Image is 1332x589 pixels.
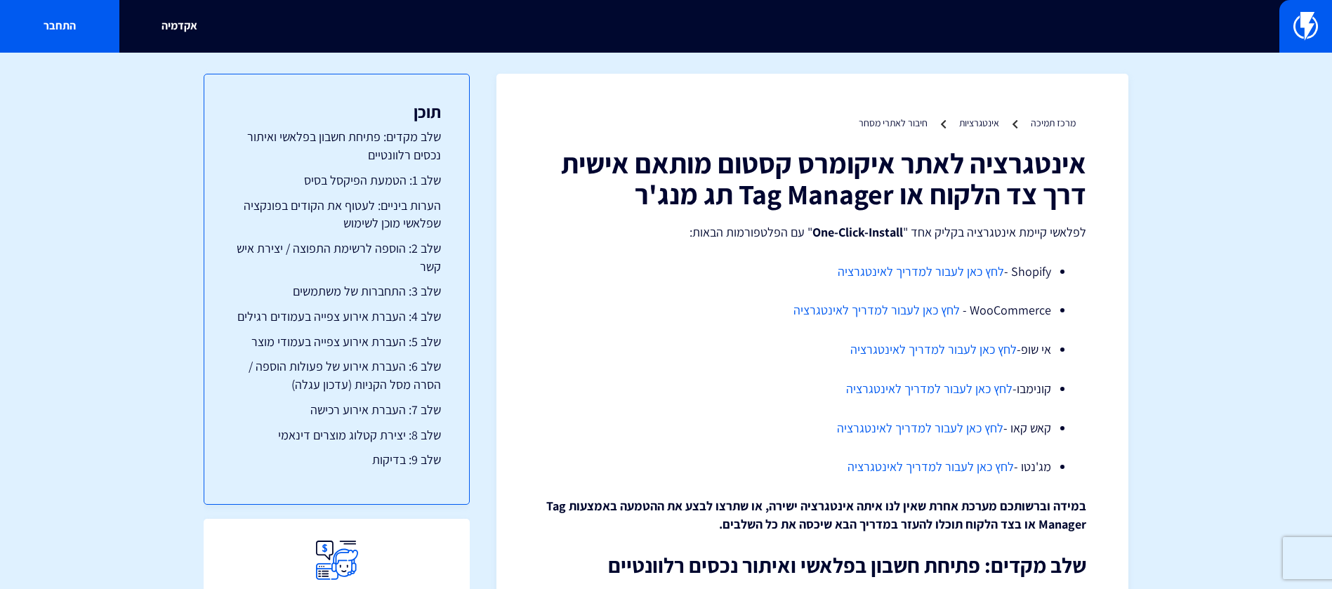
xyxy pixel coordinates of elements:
a: לחץ כאן לעבור למדריך לאינטגרציה [838,263,1004,279]
a: לחץ כאן לעבור למדריך לאינטגרציה [837,420,1003,436]
a: לחץ כאן לעבור למדריך לאינטגרציה [846,380,1013,397]
a: לחץ כאן לעבור למדריך לאינטגרציה [793,302,960,318]
a: שלב 2: הוספה לרשימת התפוצה / יצירת איש קשר [232,239,441,275]
li: Shopify - [574,263,1051,281]
a: שלב 3: התחברות של משתמשים [232,282,441,300]
a: לחץ כאן לעבור למדריך לאינטגרציה [850,341,1017,357]
a: שלב 6: העברת אירוע של פעולות הוספה / הסרה מסל הקניות (עדכון עגלה) [232,357,441,393]
a: שלב 8: יצירת קטלוג מוצרים דינאמי [232,426,441,444]
li: אי שופ- [574,340,1051,359]
p: לפלאשי קיימת אינטגרציה בקליק אחד " " עם הפלטפורמות הבאות: [539,223,1086,241]
a: אינטגרציות [959,117,999,129]
a: שלב 7: העברת אירוע רכישה [232,401,441,419]
a: לחץ כאן לעבור למדריך לאינטגרציה [848,458,1014,475]
h3: תוכן [232,102,441,121]
a: שלב 5: העברת אירוע צפייה בעמודי מוצר [232,333,441,351]
li: קאש קאו - [574,419,1051,437]
a: שלב 1: הטמעת הפיקסל בסיס [232,171,441,190]
li: מג'נטו - [574,458,1051,476]
a: שלב 4: העברת אירוע צפייה בעמודים רגילים [232,307,441,326]
a: מרכז תמיכה [1031,117,1076,129]
a: חיבור לאתרי מסחר [859,117,928,129]
h1: אינטגרציה לאתר איקומרס קסטום מותאם אישית דרך צד הלקוח או Tag Manager תג מנג'ר [539,147,1086,209]
h2: שלב מקדים: פתיחת חשבון בפלאשי ואיתור נכסים רלוונטיים [539,554,1086,577]
li: קונימבו- [574,380,1051,398]
strong: במידה וברשותכם מערכת אחרת שאין לנו איתה אינטגרציה ישירה, או שתרצו לבצע את ההטמעה באמצעות Tag Mana... [546,498,1086,532]
strong: One-Click-Install [812,224,903,240]
li: WooCommerce - [574,301,1051,319]
a: שלב 9: בדיקות [232,451,441,469]
input: חיפוש מהיר... [350,11,982,43]
a: שלב מקדים: פתיחת חשבון בפלאשי ואיתור נכסים רלוונטיים [232,128,441,164]
a: הערות ביניים: לעטוף את הקודים בפונקציה שפלאשי מוכן לשימוש [232,197,441,232]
